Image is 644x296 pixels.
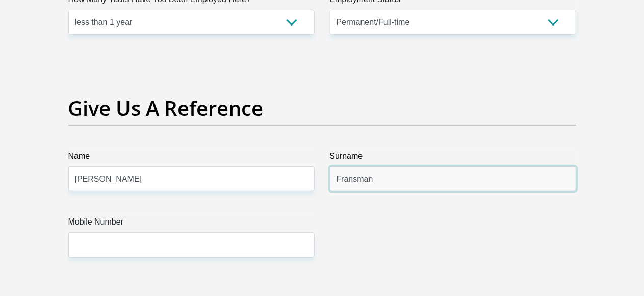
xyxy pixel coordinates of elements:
input: Surname [330,166,576,191]
h2: Give Us A Reference [68,96,576,120]
label: Surname [330,150,576,166]
input: Mobile Number [68,232,315,257]
label: Name [68,150,315,166]
input: Name [68,166,315,191]
label: Mobile Number [68,216,315,232]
